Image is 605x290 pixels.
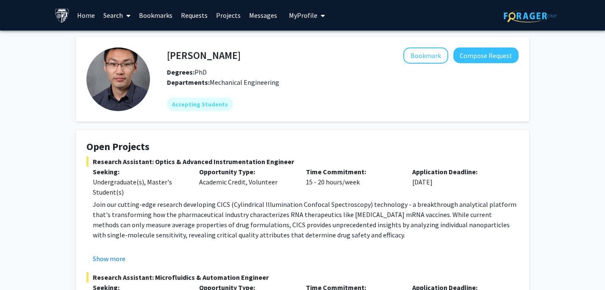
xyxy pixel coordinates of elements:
span: PhD [167,68,207,76]
p: Time Commitment: [306,167,400,177]
iframe: Chat [6,252,36,284]
span: My Profile [289,11,317,20]
span: Research Assistant: Microfluidics & Automation Engineer [86,272,519,282]
a: Projects [212,0,245,30]
img: ForagerOne Logo [504,9,557,22]
h4: Open Projects [86,141,519,153]
span: Mechanical Engineering [210,78,279,86]
div: Academic Credit, Volunteer [193,167,299,197]
a: Messages [245,0,281,30]
div: [DATE] [406,167,512,197]
img: Profile Picture [86,47,150,111]
a: Home [73,0,99,30]
div: 15 - 20 hours/week [300,167,406,197]
mat-chip: Accepting Students [167,98,233,111]
button: Show more [93,254,125,264]
a: Requests [177,0,212,30]
span: Research Assistant: Optics & Advanced Instrumentation Engineer [86,156,519,167]
a: Bookmarks [135,0,177,30]
button: Compose Request to Sixuan Li [453,47,519,63]
p: Opportunity Type: [199,167,293,177]
b: Departments: [167,78,210,86]
a: Search [99,0,135,30]
div: Undergraduate(s), Master's Student(s) [93,177,186,197]
p: Join our cutting-edge research developing CICS (Cylindrical Illumination Confocal Spectroscopy) t... [93,199,519,240]
img: Johns Hopkins University Logo [55,8,69,23]
p: Application Deadline: [412,167,506,177]
h4: [PERSON_NAME] [167,47,241,63]
p: Seeking: [93,167,186,177]
button: Add Sixuan Li to Bookmarks [403,47,448,64]
b: Degrees: [167,68,194,76]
